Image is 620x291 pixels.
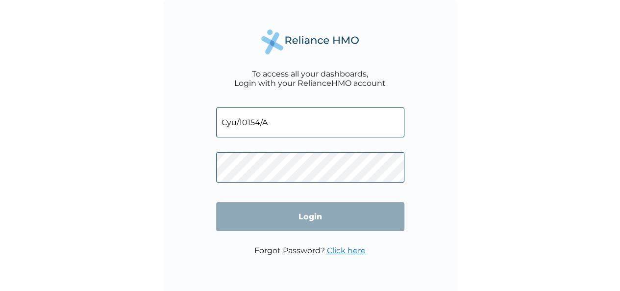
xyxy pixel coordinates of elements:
[254,246,366,255] p: Forgot Password?
[327,246,366,255] a: Click here
[216,202,404,231] input: Login
[261,29,359,54] img: Reliance Health's Logo
[216,107,404,137] input: Email address or HMO ID
[234,69,386,88] div: To access all your dashboards, Login with your RelianceHMO account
